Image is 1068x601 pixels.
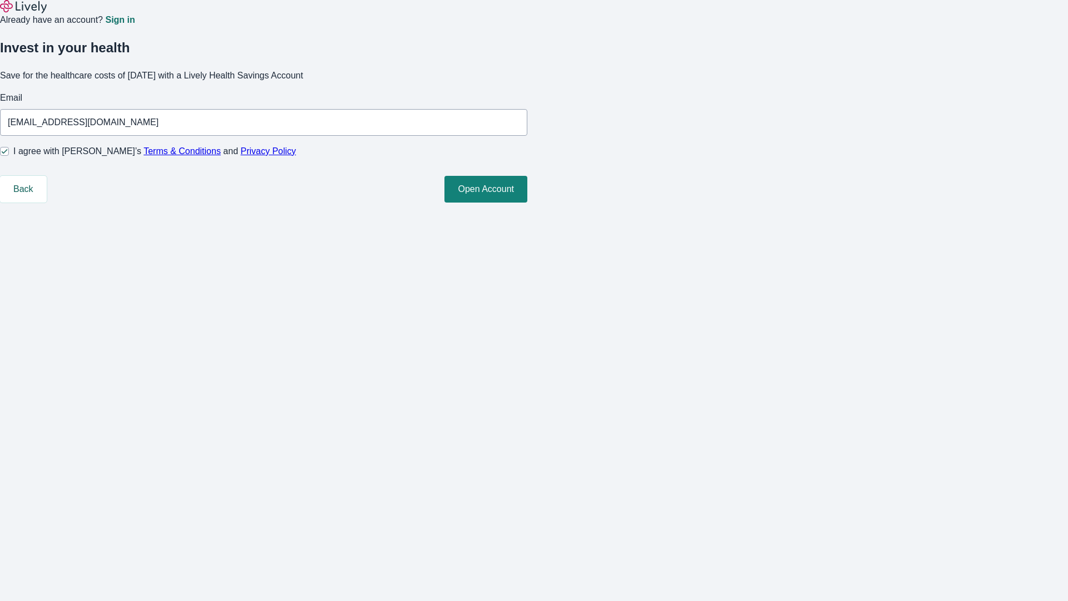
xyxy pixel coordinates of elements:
a: Privacy Policy [241,146,296,156]
a: Terms & Conditions [144,146,221,156]
span: I agree with [PERSON_NAME]’s and [13,145,296,158]
a: Sign in [105,16,135,24]
button: Open Account [444,176,527,203]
